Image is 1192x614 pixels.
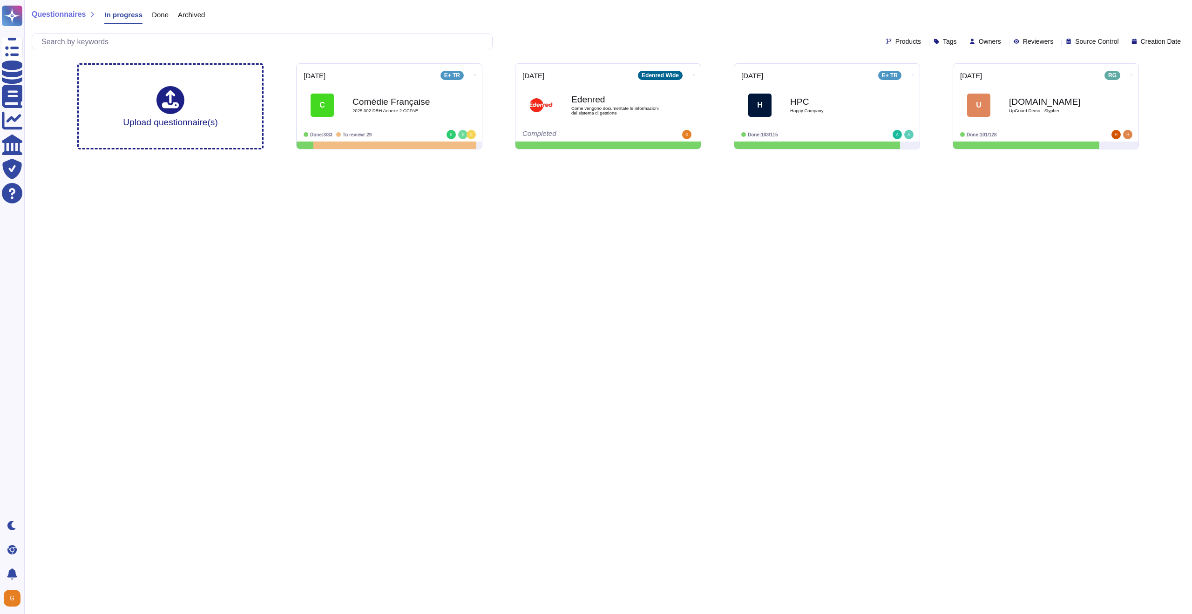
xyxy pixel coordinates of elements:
div: RG [1104,71,1120,80]
span: 2025 002 DRH Annexe 2 CCPAE [352,108,446,113]
span: In progress [104,11,142,18]
b: Edenred [571,95,664,104]
span: [DATE] [960,72,982,79]
img: Logo [529,94,553,117]
span: Done: 103/115 [748,132,778,137]
div: U [967,94,990,117]
img: user [4,590,20,607]
img: user [467,130,476,139]
span: Done [152,11,169,18]
span: Come vengono documentate le informazioni del sistema di gestione [571,106,664,115]
b: HPC [790,97,883,106]
img: user [904,130,914,139]
span: Source Control [1075,38,1118,45]
img: user [1111,130,1121,139]
input: Search by keywords [37,34,492,50]
img: user [1123,130,1132,139]
span: Tags [943,38,957,45]
button: user [2,588,27,608]
span: Owners [979,38,1001,45]
span: UpGuard Demo - Slypher [1009,108,1102,113]
span: [DATE] [304,72,325,79]
span: Archived [178,11,205,18]
div: Completed [522,130,637,139]
div: Edenred Wide [638,71,683,80]
div: H [748,94,772,117]
b: [DOMAIN_NAME] [1009,97,1102,106]
span: Happy Company [790,108,883,113]
span: Questionnaires [32,11,86,18]
div: E+ TR [878,71,901,80]
div: Upload questionnaire(s) [123,86,218,127]
b: Comédie Française [352,97,446,106]
div: C [311,94,334,117]
span: Done: 3/33 [310,132,332,137]
img: user [458,130,467,139]
span: [DATE] [741,72,763,79]
img: user [893,130,902,139]
img: user [682,130,691,139]
span: Products [895,38,921,45]
span: [DATE] [522,72,544,79]
img: user [447,130,456,139]
span: Creation Date [1141,38,1181,45]
span: To review: 29 [343,132,372,137]
span: Reviewers [1023,38,1053,45]
div: E+ TR [440,71,464,80]
span: Done: 101/128 [967,132,997,137]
